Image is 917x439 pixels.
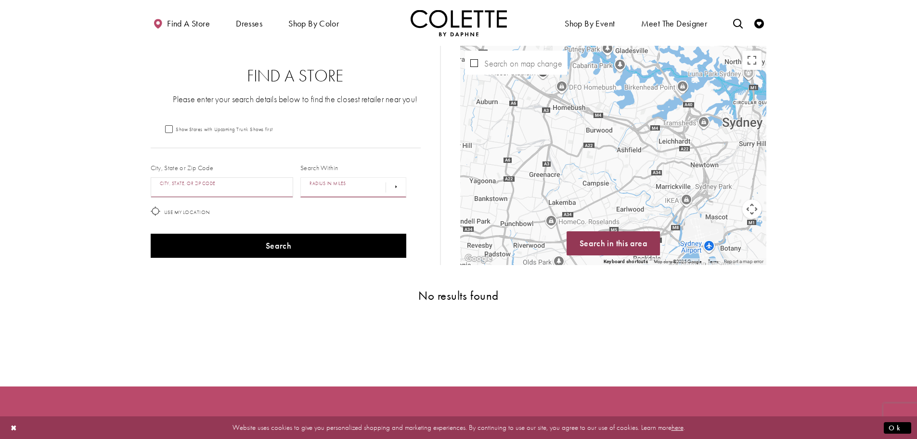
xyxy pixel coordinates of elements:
[6,419,22,436] button: Close Dialog
[300,177,406,198] select: Radius In Miles
[463,253,494,265] a: Open this area in Google Maps (opens a new window)
[463,253,494,265] img: Google Image #78
[742,51,762,70] button: Toggle fullscreen view
[69,421,848,434] p: Website uses cookies to give you personalized shopping and marketing experiences. By continuing t...
[151,289,767,302] h3: No results found
[151,163,214,173] label: City, State or Zip Code
[151,177,294,198] input: City, State, or ZIP Code
[411,10,507,36] a: Visit Home Page
[672,423,684,432] a: here
[641,19,708,28] span: Meet the designer
[654,258,702,265] span: Map data ©2025 Google
[639,10,710,36] a: Meet the designer
[562,10,617,36] span: Shop By Event
[460,46,766,265] div: Map with store locations
[288,19,339,28] span: Shop by color
[151,234,407,258] button: Search
[731,10,745,36] a: Toggle search
[236,19,262,28] span: Dresses
[170,93,421,105] p: Please enter your search details below to find the closest retailer near you!
[752,10,766,36] a: Check Wishlist
[411,10,507,36] img: Colette by Daphne
[170,67,421,86] h2: Find a Store
[884,422,911,434] button: Submit Dialog
[708,258,719,265] a: Terms (opens in new tab)
[300,163,338,173] label: Search Within
[167,19,210,28] span: Find a store
[565,19,615,28] span: Shop By Event
[151,10,212,36] a: Find a store
[724,259,763,264] a: Report a map error
[286,10,341,36] span: Shop by color
[742,200,762,219] button: Map camera controls
[604,258,648,265] button: Keyboard shortcuts
[233,10,265,36] span: Dresses
[567,231,660,255] button: Search in this area
[580,238,647,249] span: Search in this area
